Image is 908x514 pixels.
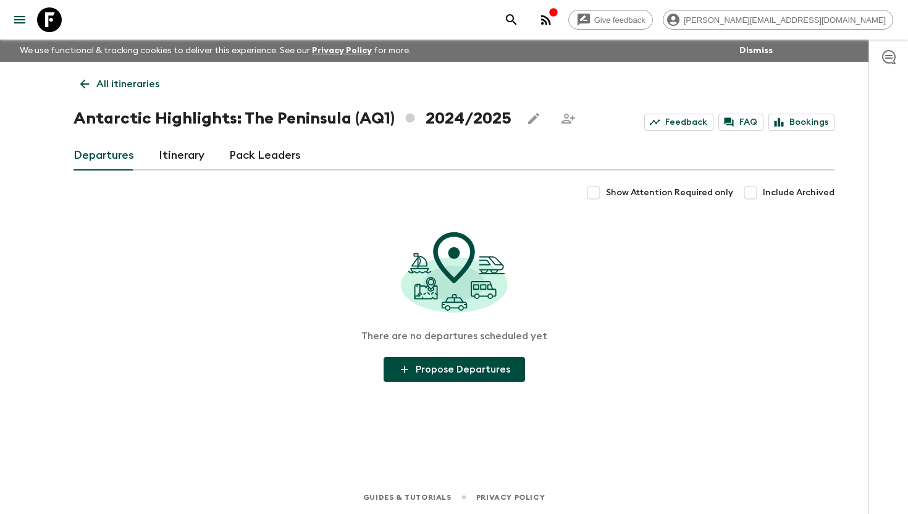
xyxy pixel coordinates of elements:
span: Show Attention Required only [606,187,733,199]
button: menu [7,7,32,32]
p: We use functional & tracking cookies to deliver this experience. See our for more. [15,40,416,62]
p: There are no departures scheduled yet [361,330,547,342]
div: [PERSON_NAME][EMAIL_ADDRESS][DOMAIN_NAME] [663,10,893,30]
button: Dismiss [736,42,776,59]
a: Pack Leaders [229,141,301,171]
p: All itineraries [96,77,159,91]
button: search adventures [499,7,524,32]
a: Itinerary [159,141,204,171]
a: Guides & Tutorials [363,491,452,504]
a: FAQ [718,114,763,131]
span: Share this itinerary [556,106,581,131]
a: All itineraries [74,72,166,96]
button: Edit this itinerary [521,106,546,131]
span: [PERSON_NAME][EMAIL_ADDRESS][DOMAIN_NAME] [677,15,893,25]
a: Bookings [768,114,834,131]
span: Include Archived [763,187,834,199]
a: Privacy Policy [312,46,372,55]
a: Give feedback [568,10,653,30]
h1: Antarctic Highlights: The Peninsula (AQ1) 2024/2025 [74,106,511,131]
a: Privacy Policy [476,491,545,504]
span: Give feedback [587,15,652,25]
a: Departures [74,141,134,171]
a: Feedback [644,114,713,131]
button: Propose Departures [384,357,525,382]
